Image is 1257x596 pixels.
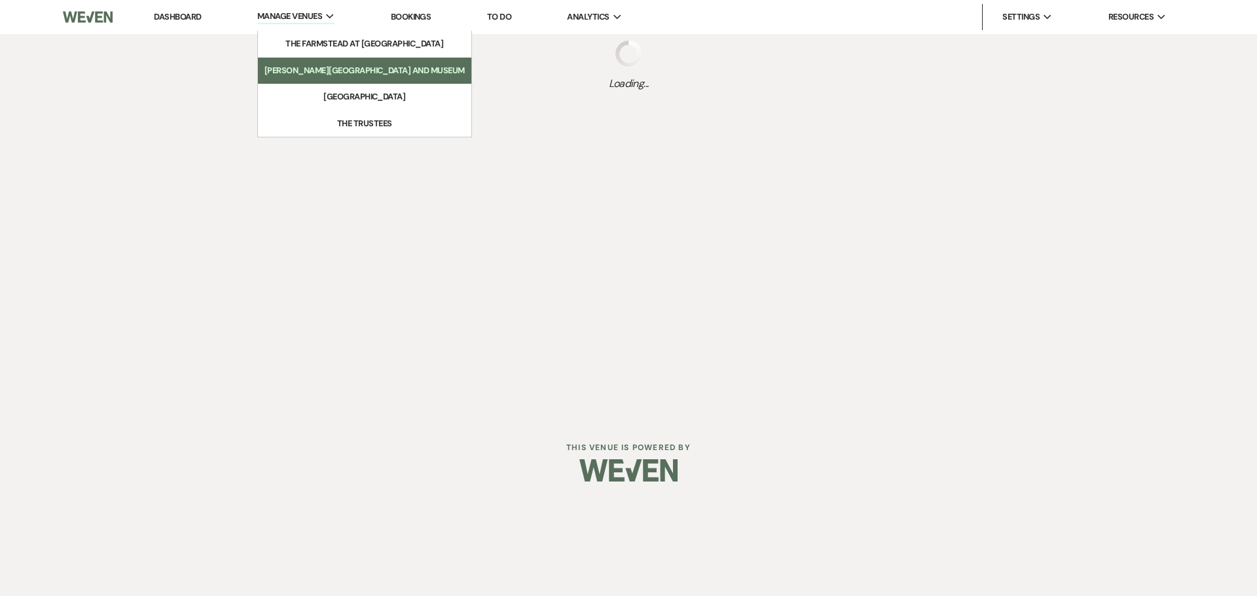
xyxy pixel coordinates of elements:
a: [PERSON_NAME][GEOGRAPHIC_DATA] and Museum [258,58,471,84]
span: Manage Venues [257,10,322,23]
span: Analytics [567,10,609,24]
a: The Farmstead at [GEOGRAPHIC_DATA] [279,31,450,57]
li: The Farmstead at [GEOGRAPHIC_DATA] [285,37,443,50]
li: [PERSON_NAME][GEOGRAPHIC_DATA] and Museum [264,64,465,77]
img: loading spinner [615,41,642,67]
img: Weven Logo [579,447,678,493]
span: Loading... [609,76,649,92]
img: Weven Logo [63,3,113,31]
a: [GEOGRAPHIC_DATA] [299,84,430,110]
a: The Trustees [299,111,430,137]
a: Dashboard [154,11,201,22]
span: Resources [1108,10,1154,24]
span: Settings [1002,10,1040,24]
a: To Do [487,11,511,22]
a: Bookings [391,11,431,22]
li: The Trustees [306,117,424,130]
li: [GEOGRAPHIC_DATA] [306,90,424,103]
